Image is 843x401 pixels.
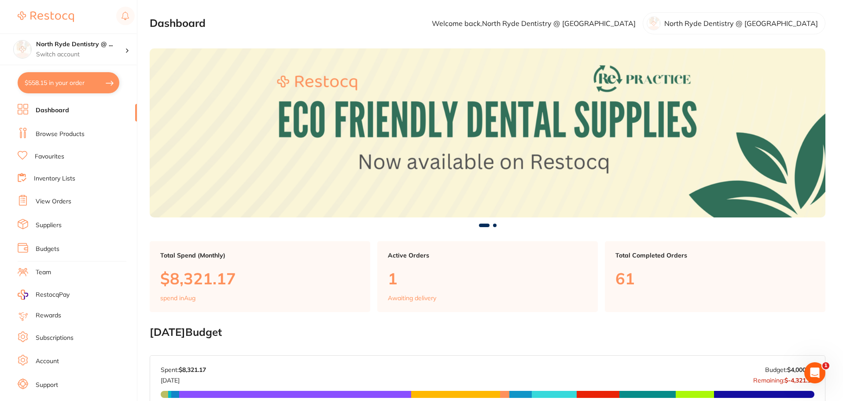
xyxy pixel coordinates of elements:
a: Rewards [36,311,61,320]
strong: $8,321.17 [179,366,206,374]
a: Budgets [36,245,59,254]
button: $558.15 in your order [18,72,119,93]
span: 1 [822,362,829,369]
p: Total Spend (Monthly) [160,252,360,259]
img: North Ryde Dentistry @ Macquarie Park [14,40,31,58]
a: Total Completed Orders61 [605,241,825,313]
a: Dashboard [36,106,69,115]
a: View Orders [36,197,71,206]
a: Favourites [35,152,64,161]
iframe: Intercom live chat [804,362,825,383]
p: [DATE] [161,373,206,384]
p: 1 [388,269,587,287]
p: Active Orders [388,252,587,259]
p: Budget: [765,366,814,373]
a: Inventory Lists [34,174,75,183]
a: Browse Products [36,130,85,139]
a: Total Spend (Monthly)$8,321.17spend inAug [150,241,370,313]
p: 61 [615,269,815,287]
h2: [DATE] Budget [150,326,825,338]
p: North Ryde Dentistry @ [GEOGRAPHIC_DATA] [664,19,818,27]
a: Team [36,268,51,277]
p: $8,321.17 [160,269,360,287]
p: spend in Aug [160,294,195,302]
a: Support [36,381,58,390]
a: Account [36,357,59,366]
p: Spent: [161,366,206,373]
p: Switch account [36,50,125,59]
strong: $4,000.00 [787,366,814,374]
p: Remaining: [753,373,814,384]
img: Restocq Logo [18,11,74,22]
a: Restocq Logo [18,7,74,27]
p: Total Completed Orders [615,252,815,259]
a: Active Orders1Awaiting delivery [377,241,598,313]
a: Subscriptions [36,334,74,342]
p: Awaiting delivery [388,294,436,302]
span: RestocqPay [36,291,70,299]
p: Welcome back, North Ryde Dentistry @ [GEOGRAPHIC_DATA] [432,19,636,27]
img: Dashboard [150,48,825,217]
h2: Dashboard [150,17,206,29]
h4: North Ryde Dentistry @ Macquarie Park [36,40,125,49]
a: RestocqPay [18,290,70,300]
a: Suppliers [36,221,62,230]
strong: $-4,321.17 [784,376,814,384]
img: RestocqPay [18,290,28,300]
